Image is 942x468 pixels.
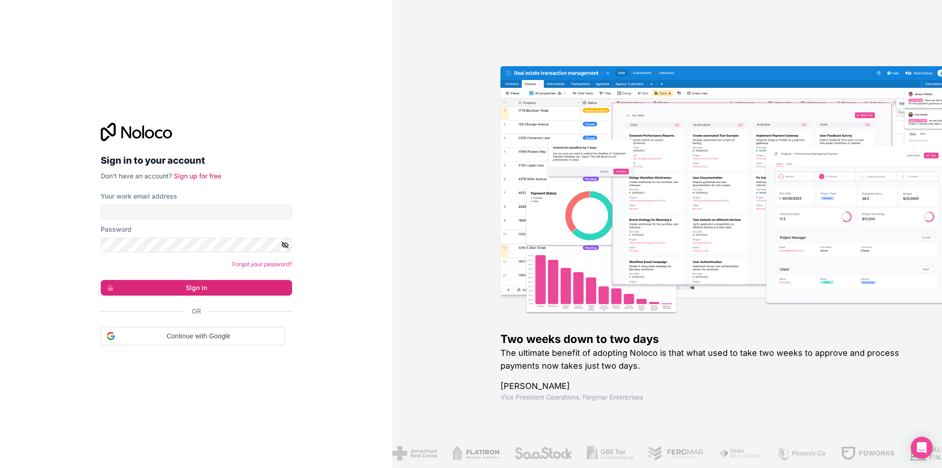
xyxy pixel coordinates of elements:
button: Sign in [101,280,292,296]
span: Continue with Google [119,331,279,341]
img: /assets/fdworks-Bi04fVtw.png [841,446,895,461]
img: /assets/phoenix-BREaitsQ.png [776,446,826,461]
div: Open Intercom Messenger [911,437,933,459]
div: Continue with Google [101,327,285,345]
label: Your work email address [101,192,177,201]
span: Or [192,307,201,316]
h1: Two weeks down to two days [500,332,913,347]
img: /assets/fiera-fwj2N5v4.png [719,446,762,461]
img: /assets/saastock-C6Zbiodz.png [514,446,572,461]
img: /assets/fergmar-CudnrXN5.png [648,446,704,461]
input: Email address [101,205,292,219]
h1: [PERSON_NAME] [500,380,913,393]
a: Sign up for free [174,172,221,180]
label: Password [101,225,132,234]
img: /assets/american-red-cross-BAupjrZR.png [392,446,437,461]
a: Forgot your password? [232,261,292,268]
h1: Vice President Operations , Fergmar Enterprises [500,393,913,402]
input: Password [101,238,292,252]
span: Don't have an account? [101,172,172,180]
img: /assets/gbstax-C-GtDUiK.png [587,446,634,461]
h2: The ultimate benefit of adopting Noloco is that what used to take two weeks to approve and proces... [500,347,913,372]
h2: Sign in to your account [101,152,292,169]
img: /assets/flatiron-C8eUkumj.png [452,446,500,461]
